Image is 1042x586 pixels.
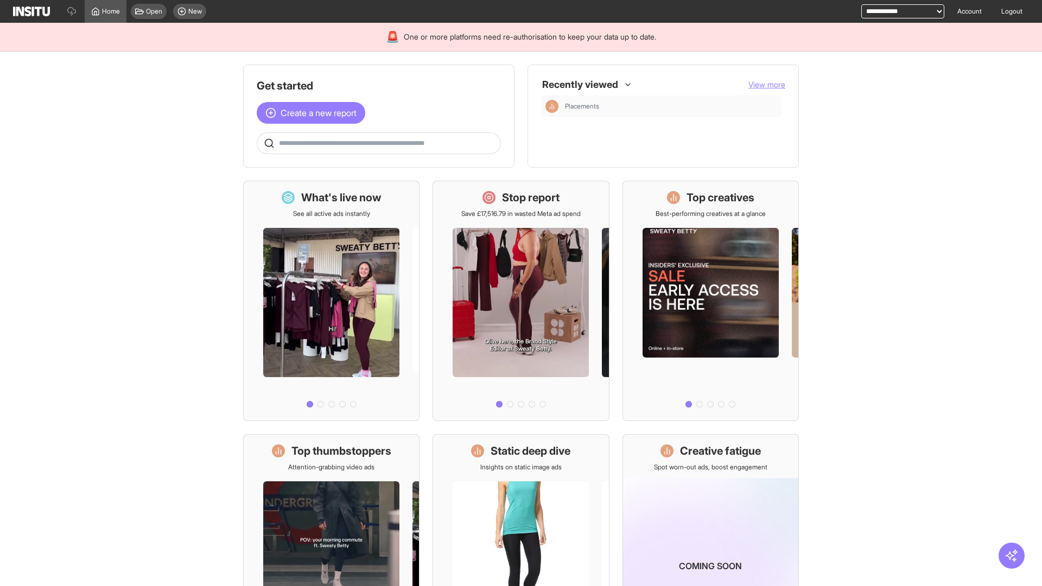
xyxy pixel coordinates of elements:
p: Best-performing creatives at a glance [656,209,766,218]
h1: What's live now [301,190,382,205]
span: Open [146,7,162,16]
p: Insights on static image ads [480,463,562,472]
span: Placements [565,102,777,111]
button: Create a new report [257,102,365,124]
p: Save £17,516.79 in wasted Meta ad spend [461,209,581,218]
span: One or more platforms need re-authorisation to keep your data up to date. [404,31,656,42]
div: Insights [545,100,558,113]
span: Home [102,7,120,16]
h1: Top thumbstoppers [291,443,391,458]
span: View more [748,80,785,89]
span: New [188,7,202,16]
p: Attention-grabbing video ads [288,463,374,472]
h1: Top creatives [687,190,754,205]
a: What's live nowSee all active ads instantly [243,181,420,421]
span: Create a new report [281,106,357,119]
h1: Stop report [502,190,560,205]
button: View more [748,79,785,90]
a: Top creativesBest-performing creatives at a glance [622,181,799,421]
a: Stop reportSave £17,516.79 in wasted Meta ad spend [433,181,609,421]
div: 🚨 [386,29,399,44]
p: See all active ads instantly [293,209,370,218]
h1: Get started [257,78,501,93]
img: Logo [13,7,50,16]
span: Placements [565,102,599,111]
h1: Static deep dive [491,443,570,458]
